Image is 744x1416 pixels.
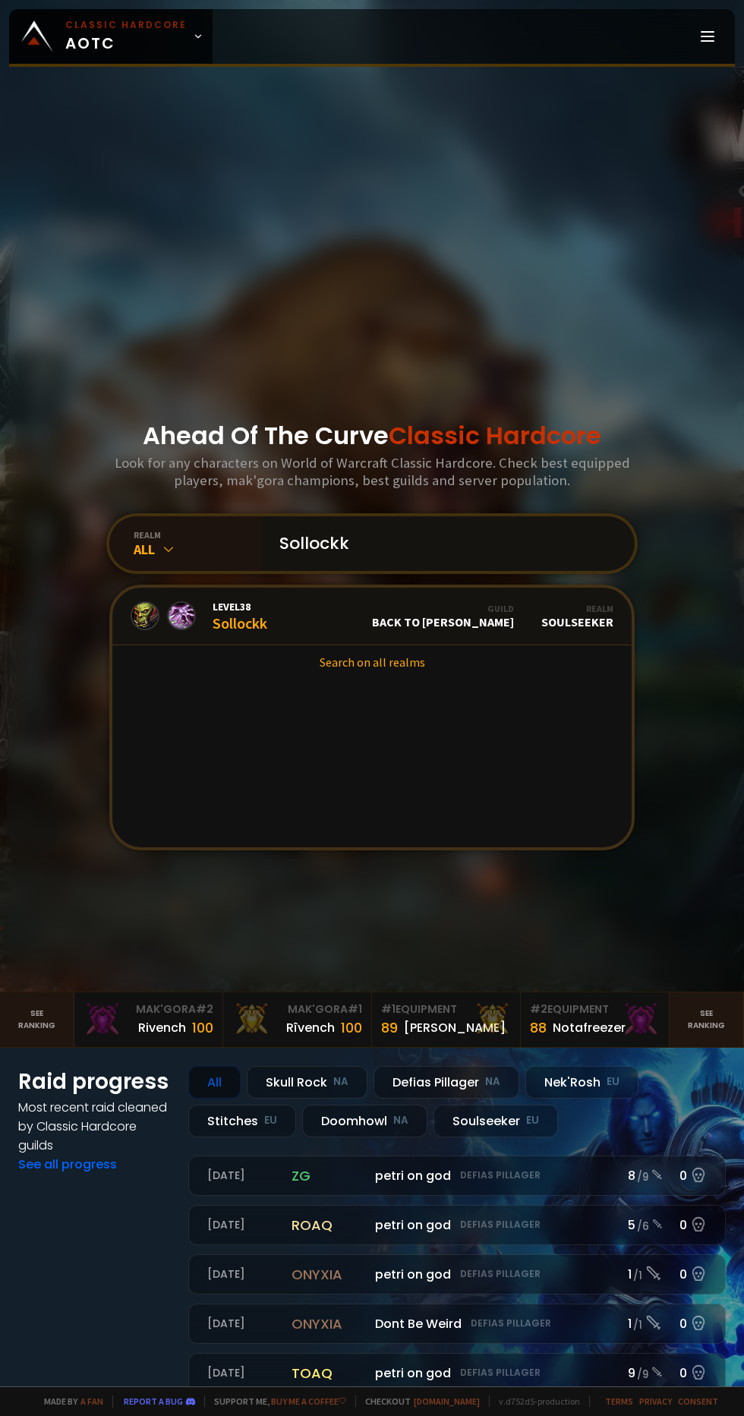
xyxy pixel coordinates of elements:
[489,1396,580,1407] span: v. d752d5 - production
[18,1066,170,1098] h1: Raid progress
[74,992,223,1047] a: Mak'Gora#2Rivench100
[213,600,267,632] div: Sollockk
[196,1001,213,1017] span: # 2
[188,1156,726,1196] a: [DATE]zgpetri on godDefias Pillager8 /90
[112,454,632,489] h3: Look for any characters on World of Warcraft Classic Hardcore. Check best equipped players, mak'g...
[204,1396,346,1407] span: Support me,
[270,516,616,571] input: Search a character...
[264,1113,277,1128] small: EU
[286,1018,335,1037] div: Rîvench
[223,992,372,1047] a: Mak'Gora#1Rîvench100
[112,645,632,679] a: Search on all realms
[271,1396,346,1407] a: Buy me a coffee
[605,1396,633,1407] a: Terms
[134,529,261,541] div: realm
[84,1001,213,1017] div: Mak'Gora
[414,1396,480,1407] a: [DOMAIN_NAME]
[355,1396,480,1407] span: Checkout
[124,1396,183,1407] a: Report a bug
[213,600,267,613] span: Level 38
[485,1074,500,1090] small: NA
[134,541,261,558] div: All
[381,1001,396,1017] span: # 1
[433,1105,558,1137] div: Soulseeker
[188,1066,241,1099] div: All
[232,1001,362,1017] div: Mak'Gora
[138,1018,186,1037] div: Rivench
[112,588,632,645] a: Level38SollockkGuildBack to [PERSON_NAME]RealmSoulseeker
[192,1017,213,1038] div: 100
[80,1396,103,1407] a: a fan
[526,1113,539,1128] small: EU
[65,18,187,55] span: AOTC
[607,1074,619,1090] small: EU
[639,1396,672,1407] a: Privacy
[521,992,670,1047] a: #2Equipment88Notafreezer
[541,603,613,614] div: Realm
[525,1066,638,1099] div: Nek'Rosh
[9,9,213,64] a: Classic HardcoreAOTC
[341,1017,362,1038] div: 100
[404,1018,506,1037] div: [PERSON_NAME]
[188,1304,726,1344] a: [DATE]onyxiaDont Be WeirdDefias Pillager1 /10
[381,1017,398,1038] div: 89
[333,1074,348,1090] small: NA
[372,603,514,629] div: Back to [PERSON_NAME]
[188,1353,726,1393] a: [DATE]toaqpetri on godDefias Pillager9 /90
[188,1254,726,1295] a: [DATE]onyxiapetri on godDefias Pillager1 /10
[541,603,613,629] div: Soulseeker
[374,1066,519,1099] div: Defias Pillager
[389,418,601,453] span: Classic Hardcore
[372,603,514,614] div: Guild
[530,1017,547,1038] div: 88
[143,418,601,454] h1: Ahead Of The Curve
[65,18,187,32] small: Classic Hardcore
[247,1066,367,1099] div: Skull Rock
[18,1156,117,1173] a: See all progress
[188,1105,296,1137] div: Stitches
[372,992,521,1047] a: #1Equipment89[PERSON_NAME]
[553,1018,626,1037] div: Notafreezer
[678,1396,718,1407] a: Consent
[393,1113,408,1128] small: NA
[18,1098,170,1155] h4: Most recent raid cleaned by Classic Hardcore guilds
[381,1001,511,1017] div: Equipment
[188,1205,726,1245] a: [DATE]roaqpetri on godDefias Pillager5 /60
[670,992,744,1047] a: Seeranking
[348,1001,362,1017] span: # 1
[302,1105,427,1137] div: Doomhowl
[35,1396,103,1407] span: Made by
[530,1001,660,1017] div: Equipment
[530,1001,547,1017] span: # 2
